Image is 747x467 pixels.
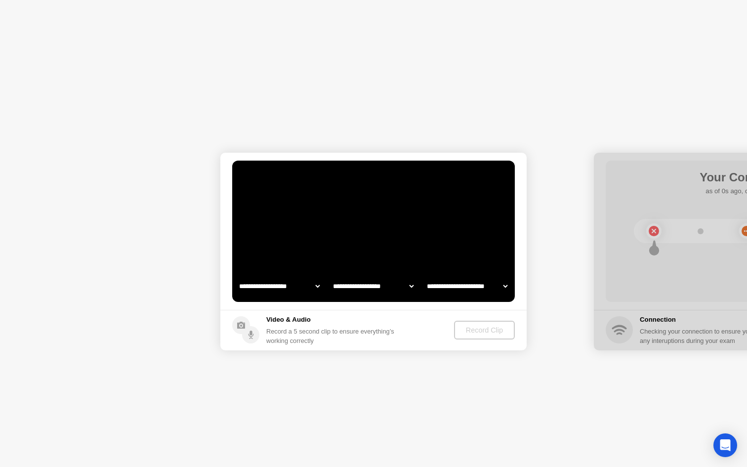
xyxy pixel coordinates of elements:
[331,276,415,296] select: Available speakers
[266,327,398,345] div: Record a 5 second clip to ensure everything’s working correctly
[454,321,515,340] button: Record Clip
[266,315,398,325] h5: Video & Audio
[425,276,509,296] select: Available microphones
[458,326,511,334] div: Record Clip
[237,276,322,296] select: Available cameras
[713,433,737,457] div: Open Intercom Messenger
